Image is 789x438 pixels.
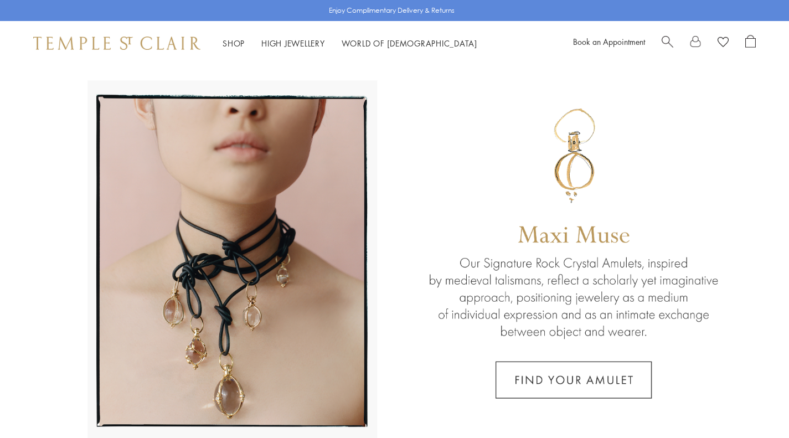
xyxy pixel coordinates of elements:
a: Open Shopping Bag [745,35,756,51]
p: Enjoy Complimentary Delivery & Returns [329,5,455,16]
a: World of [DEMOGRAPHIC_DATA]World of [DEMOGRAPHIC_DATA] [342,38,477,49]
a: Book an Appointment [573,36,645,47]
img: Temple St. Clair [33,37,200,50]
a: ShopShop [223,38,245,49]
a: View Wishlist [718,35,729,51]
a: High JewelleryHigh Jewellery [261,38,325,49]
nav: Main navigation [223,37,477,50]
a: Search [662,35,673,51]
